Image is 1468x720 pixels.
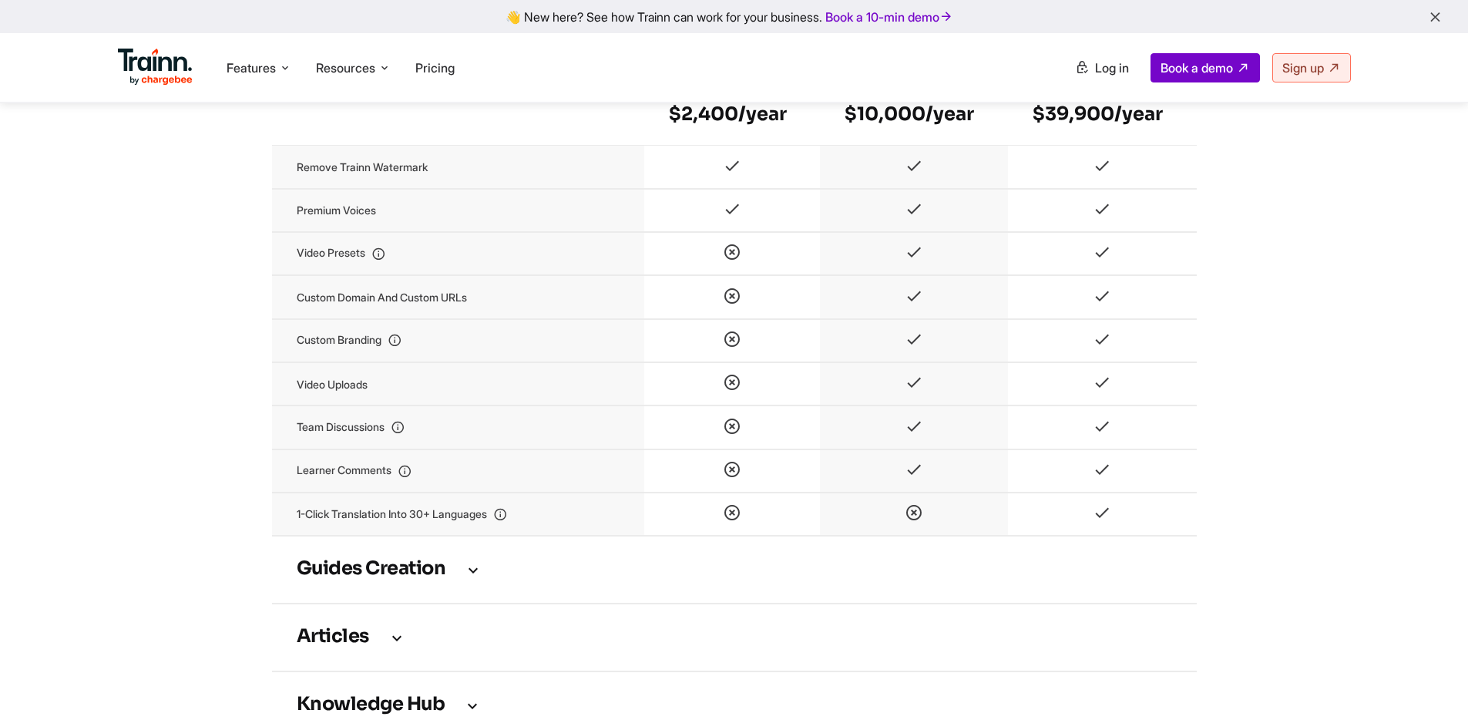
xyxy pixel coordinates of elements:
[227,59,276,76] span: Features
[297,629,1172,646] h3: Articles
[272,362,644,405] td: Video uploads
[272,275,644,318] td: Custom domain and custom URLs
[297,697,1172,714] h3: Knowledge Hub
[316,59,375,76] span: Resources
[297,561,1172,578] h3: Guides creation
[118,49,193,86] img: Trainn Logo
[1272,53,1351,82] a: Sign up
[272,319,644,362] td: Custom branding
[272,449,644,493] td: Learner comments
[845,102,983,126] h6: $10,000/year
[1151,53,1260,82] a: Book a demo
[1282,60,1324,76] span: Sign up
[272,232,644,275] td: Video presets
[1391,646,1468,720] iframe: Chat Widget
[1161,60,1233,76] span: Book a demo
[272,493,644,536] td: 1-Click translation into 30+ languages
[1095,60,1129,76] span: Log in
[1391,646,1468,720] div: Widget de chat
[669,102,795,126] h6: $2,400/year
[415,60,455,76] a: Pricing
[272,145,644,188] td: Remove Trainn watermark
[1033,102,1172,126] h6: $39,900/year
[822,6,956,28] a: Book a 10-min demo
[272,405,644,449] td: Team discussions
[9,9,1459,24] div: 👋 New here? See how Trainn can work for your business.
[272,189,644,232] td: Premium voices
[1066,54,1138,82] a: Log in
